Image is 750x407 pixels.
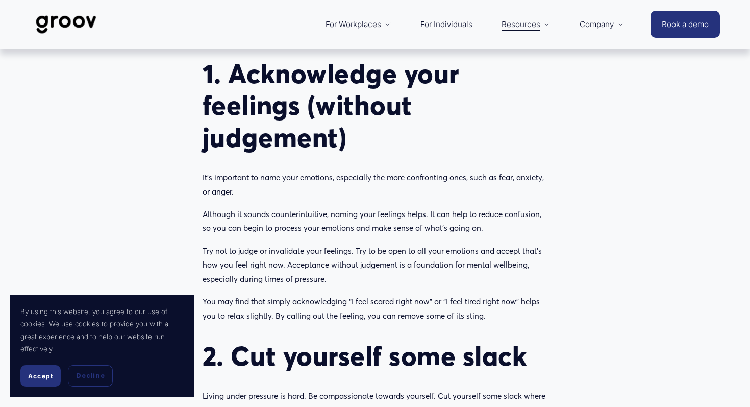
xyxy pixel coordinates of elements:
a: folder dropdown [496,12,556,36]
a: folder dropdown [574,12,630,36]
a: folder dropdown [320,12,397,36]
span: Decline [76,371,105,380]
span: Resources [502,17,540,31]
a: For Individuals [415,12,478,36]
h2: 1. Acknowledge your feelings (without judgement) [203,58,547,154]
a: Book a demo [651,11,720,38]
p: You may find that simply acknowledging “I feel scared right now” or “I feel tired right now” help... [203,295,547,323]
button: Accept [20,365,61,387]
span: For Workplaces [326,17,381,31]
p: Although it sounds counterintuitive, naming your feelings helps. It can help to reduce confusion,... [203,207,547,235]
span: Company [580,17,614,31]
span: Accept [28,372,53,380]
p: Try not to judge or invalidate your feelings. Try to be open to all your emotions and accept that... [203,244,547,286]
p: By using this website, you agree to our use of cookies. We use cookies to provide you with a grea... [20,305,184,355]
button: Decline [68,365,113,387]
h2: 2. Cut yourself some slack [203,340,547,372]
img: Groov | Workplace Science Platform | Unlock Performance | Drive Results [30,8,102,41]
section: Cookie banner [10,295,194,397]
p: It’s important to name your emotions, especially the more confronting ones, such as fear, anxiety... [203,171,547,199]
